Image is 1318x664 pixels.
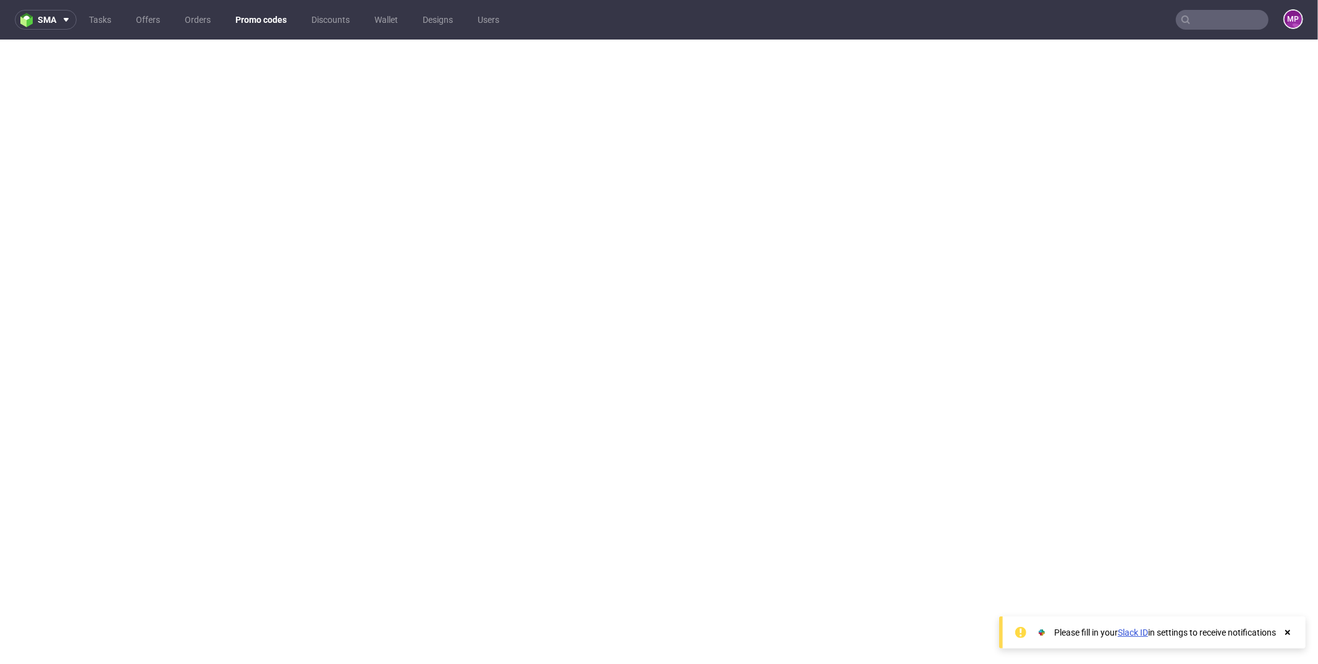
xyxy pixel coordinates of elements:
a: Users [470,10,507,30]
a: Discounts [304,10,357,30]
a: Designs [415,10,460,30]
img: logo [20,13,38,27]
a: Wallet [367,10,405,30]
a: Offers [129,10,167,30]
div: Please fill in your in settings to receive notifications [1054,626,1276,639]
a: Orders [177,10,218,30]
a: Promo codes [228,10,294,30]
img: Slack [1036,626,1048,639]
span: sma [38,15,56,24]
button: sma [15,10,77,30]
a: Tasks [82,10,119,30]
a: Slack ID [1118,628,1148,637]
figcaption: MP [1285,11,1302,28]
